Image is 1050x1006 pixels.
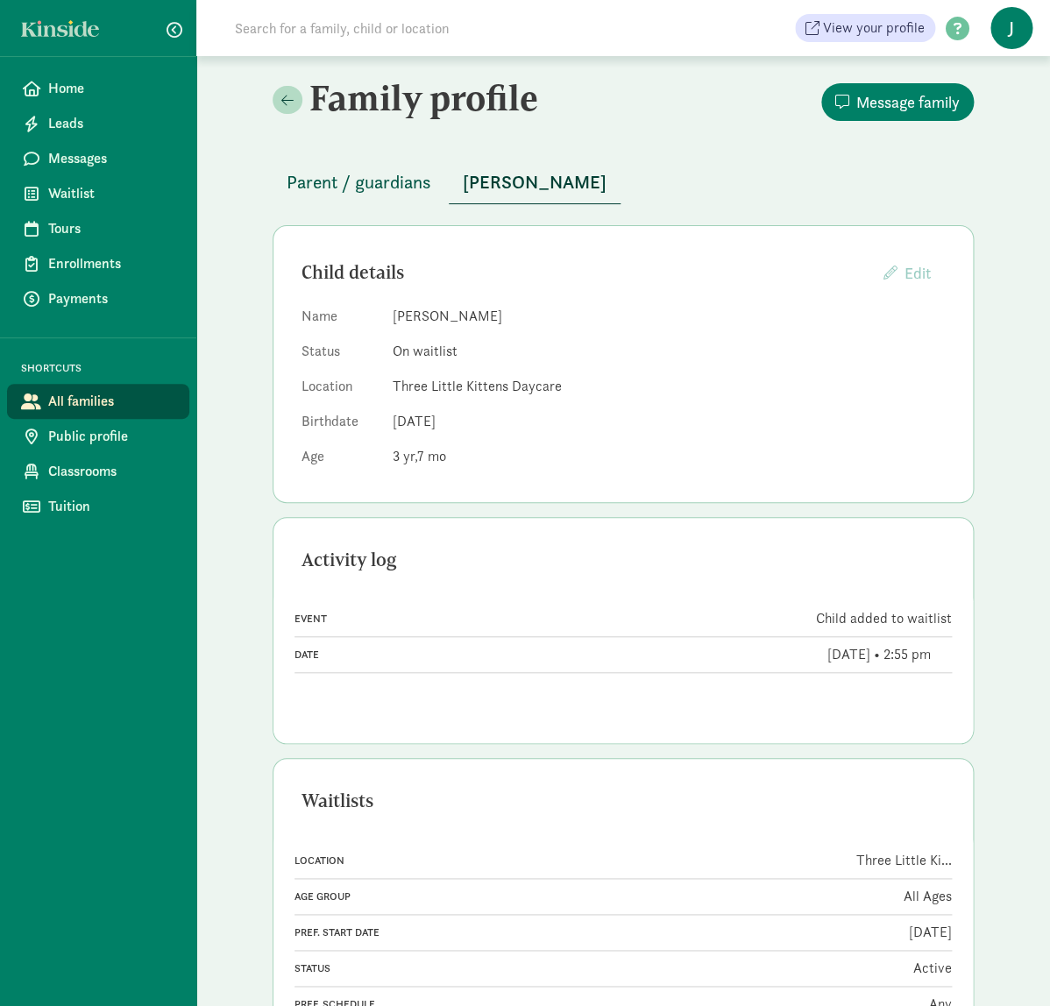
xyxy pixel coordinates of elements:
[7,454,189,489] a: Classrooms
[48,218,175,239] span: Tours
[294,889,620,904] div: Age Group
[627,886,952,907] div: All Ages
[7,176,189,211] a: Waitlist
[48,426,175,447] span: Public profile
[627,850,952,871] div: Three Little Ki...
[48,148,175,169] span: Messages
[48,391,175,412] span: All families
[449,161,621,204] button: [PERSON_NAME]
[393,376,945,397] dd: Three Little Kittens Daycare
[616,644,931,665] div: [DATE] • 2:55 pm
[302,259,869,287] div: Child details
[302,306,379,334] dt: Name
[302,787,945,815] div: Waitlists
[393,341,945,362] dd: On waitlist
[7,71,189,106] a: Home
[273,173,445,193] a: Parent / guardians
[294,853,620,868] div: Location
[302,546,945,574] div: Activity log
[302,341,379,369] dt: Status
[7,141,189,176] a: Messages
[48,113,175,134] span: Leads
[48,288,175,309] span: Payments
[417,447,446,465] span: 7
[48,183,175,204] span: Waitlist
[302,446,379,474] dt: Age
[7,489,189,524] a: Tuition
[48,78,175,99] span: Home
[856,90,960,114] span: Message family
[48,253,175,274] span: Enrollments
[627,608,952,629] div: Child added to waitlist
[294,925,620,940] div: Pref. start date
[48,461,175,482] span: Classrooms
[463,168,607,196] span: [PERSON_NAME]
[273,161,445,203] button: Parent / guardians
[823,18,925,39] span: View your profile
[7,419,189,454] a: Public profile
[287,168,431,196] span: Parent / guardians
[627,958,952,979] div: Active
[990,7,1032,49] span: J
[7,384,189,419] a: All families
[273,77,620,119] h2: Family profile
[627,922,952,943] div: [DATE]
[48,496,175,517] span: Tuition
[393,412,436,430] span: [DATE]
[449,173,621,193] a: [PERSON_NAME]
[224,11,716,46] input: Search for a family, child or location
[7,106,189,141] a: Leads
[393,306,945,327] dd: [PERSON_NAME]
[302,376,379,404] dt: Location
[294,611,620,627] div: Event
[302,411,379,439] dt: Birthdate
[294,960,620,976] div: Status
[905,263,931,283] span: Edit
[294,647,609,662] div: Date
[7,211,189,246] a: Tours
[7,281,189,316] a: Payments
[7,246,189,281] a: Enrollments
[962,922,1050,1006] iframe: Chat Widget
[869,254,945,292] button: Edit
[795,14,935,42] a: View your profile
[393,447,417,465] span: 3
[821,83,974,121] button: Message family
